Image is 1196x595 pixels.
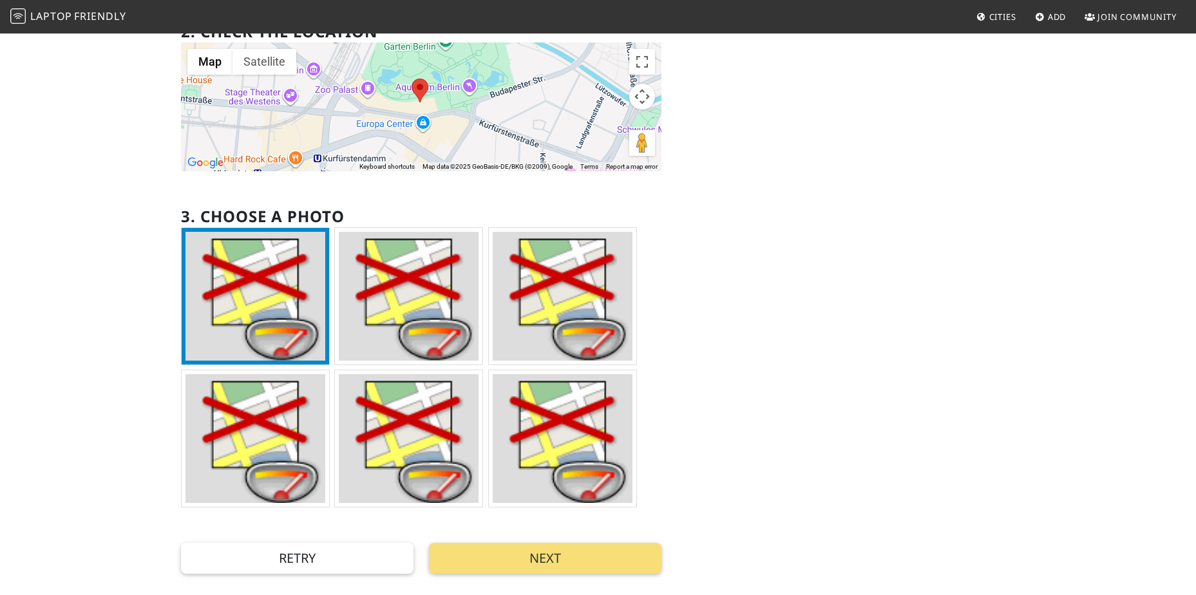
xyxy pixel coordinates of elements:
span: Friendly [74,9,126,23]
span: Laptop [30,9,72,23]
span: Cities [989,11,1016,23]
img: PhotoService.GetPhoto [493,374,632,503]
h2: 3. Choose a photo [181,207,345,226]
a: Add [1030,5,1072,28]
button: Map camera controls [629,84,655,109]
button: Keyboard shortcuts [359,162,415,171]
button: Retry [181,543,413,574]
span: Map data ©2025 GeoBasis-DE/BKG (©2009), Google [422,163,573,170]
button: Drag Pegman onto the map to open Street View [629,130,655,156]
button: Show street map [187,49,233,75]
a: Cities [971,5,1021,28]
button: Next [429,543,661,574]
span: Add [1048,11,1067,23]
button: Show satellite imagery [233,49,296,75]
img: PhotoService.GetPhoto [339,232,479,361]
img: LaptopFriendly [10,8,26,24]
img: Google [184,155,227,171]
a: Join Community [1079,5,1182,28]
img: PhotoService.GetPhoto [185,232,325,361]
h2: 2. Check the location [181,23,378,41]
img: PhotoService.GetPhoto [185,374,325,503]
span: Join Community [1097,11,1177,23]
a: Terms (opens in new tab) [580,163,598,170]
a: Report a map error [606,163,658,170]
img: PhotoService.GetPhoto [493,232,632,361]
img: PhotoService.GetPhoto [339,374,479,503]
a: Open this area in Google Maps (opens a new window) [184,155,227,171]
button: Toggle fullscreen view [629,49,655,75]
a: LaptopFriendly LaptopFriendly [10,6,126,28]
